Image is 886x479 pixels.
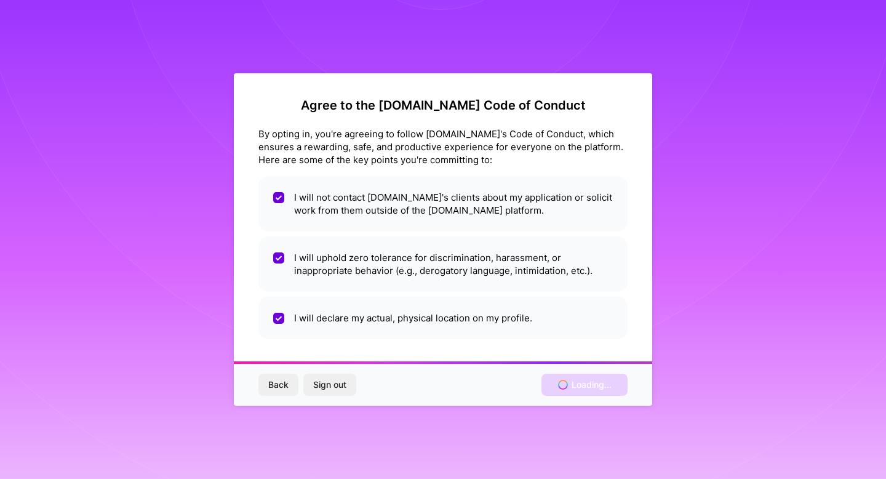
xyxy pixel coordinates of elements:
[258,236,628,292] li: I will uphold zero tolerance for discrimination, harassment, or inappropriate behavior (e.g., der...
[258,176,628,231] li: I will not contact [DOMAIN_NAME]'s clients about my application or solicit work from them outside...
[268,379,289,391] span: Back
[303,374,356,396] button: Sign out
[313,379,346,391] span: Sign out
[258,297,628,339] li: I will declare my actual, physical location on my profile.
[258,98,628,113] h2: Agree to the [DOMAIN_NAME] Code of Conduct
[258,374,298,396] button: Back
[258,127,628,166] div: By opting in, you're agreeing to follow [DOMAIN_NAME]'s Code of Conduct, which ensures a rewardin...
